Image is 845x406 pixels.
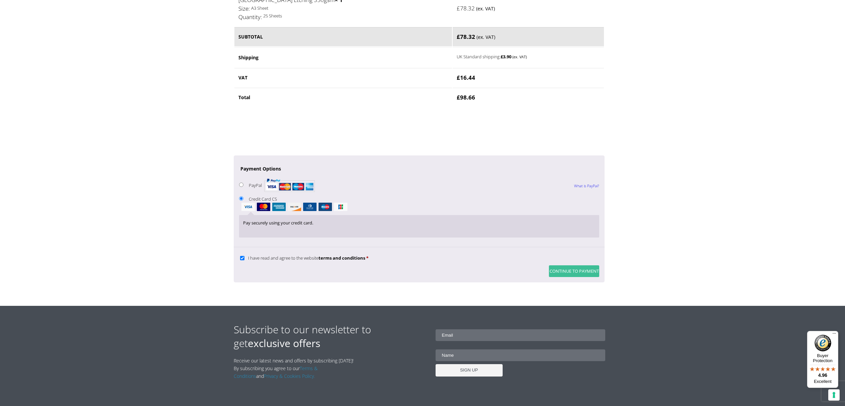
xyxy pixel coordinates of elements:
button: Your consent preferences for tracking technologies [828,389,840,401]
p: A3 Sheet [238,4,448,12]
bdi: 78.32 [457,4,475,12]
a: terms and conditions [319,255,365,261]
span: I have read and agree to the website [248,255,365,261]
img: PayPal acceptance mark [264,177,315,194]
small: (ex. VAT) [476,34,495,40]
p: Receive our latest news and offers by subscribing [DATE]! By subscribing you agree to our and [234,357,357,380]
span: £ [457,4,460,12]
label: PayPal [249,182,315,188]
span: £ [457,74,460,81]
span: £ [501,54,503,60]
button: Trusted Shops TrustmarkBuyer Protection4.96Excellent [807,331,838,388]
button: Continue to Payment [549,265,599,277]
input: Email [436,329,606,341]
img: Trusted Shops Trustmark [814,335,831,351]
input: Name [436,349,606,361]
label: Credit Card CS [239,196,599,211]
input: SIGN UP [436,364,503,377]
label: UK Standard shipping: [457,52,586,60]
a: What is PayPal? [574,177,599,195]
img: amex [272,203,286,211]
dt: Size: [238,4,250,13]
img: visa [241,203,255,211]
img: discover [288,203,301,211]
th: Shipping [234,47,452,67]
a: Privacy & Cookies Policy. [264,373,315,379]
p: 25 Sheets [238,12,448,20]
th: Subtotal [234,27,452,47]
img: jcb [334,203,347,211]
span: £ [457,93,460,101]
input: I have read and agree to the websiteterms and conditions * [240,256,244,260]
bdi: 16.44 [457,74,475,81]
bdi: 3.90 [501,54,511,60]
img: maestro [319,203,332,211]
bdi: 98.66 [457,93,475,101]
p: Excellent [807,379,838,384]
button: Menu [830,331,838,339]
h2: Subscribe to our newsletter to get [234,323,422,350]
img: mastercard [257,203,270,211]
th: VAT [234,68,452,87]
span: £ [457,33,460,41]
img: dinersclub [303,203,317,211]
small: (ex. VAT) [512,54,527,59]
strong: exclusive offers [248,336,320,350]
span: 4.96 [818,373,827,378]
p: Buyer Protection [807,353,838,363]
abbr: required [366,255,369,261]
bdi: 78.32 [457,33,475,41]
p: Pay securely using your credit card. [243,219,595,227]
small: (ex. VAT) [476,5,495,12]
iframe: reCAPTCHA [234,115,336,141]
dt: Quantity: [238,13,262,21]
th: Total [234,88,452,107]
